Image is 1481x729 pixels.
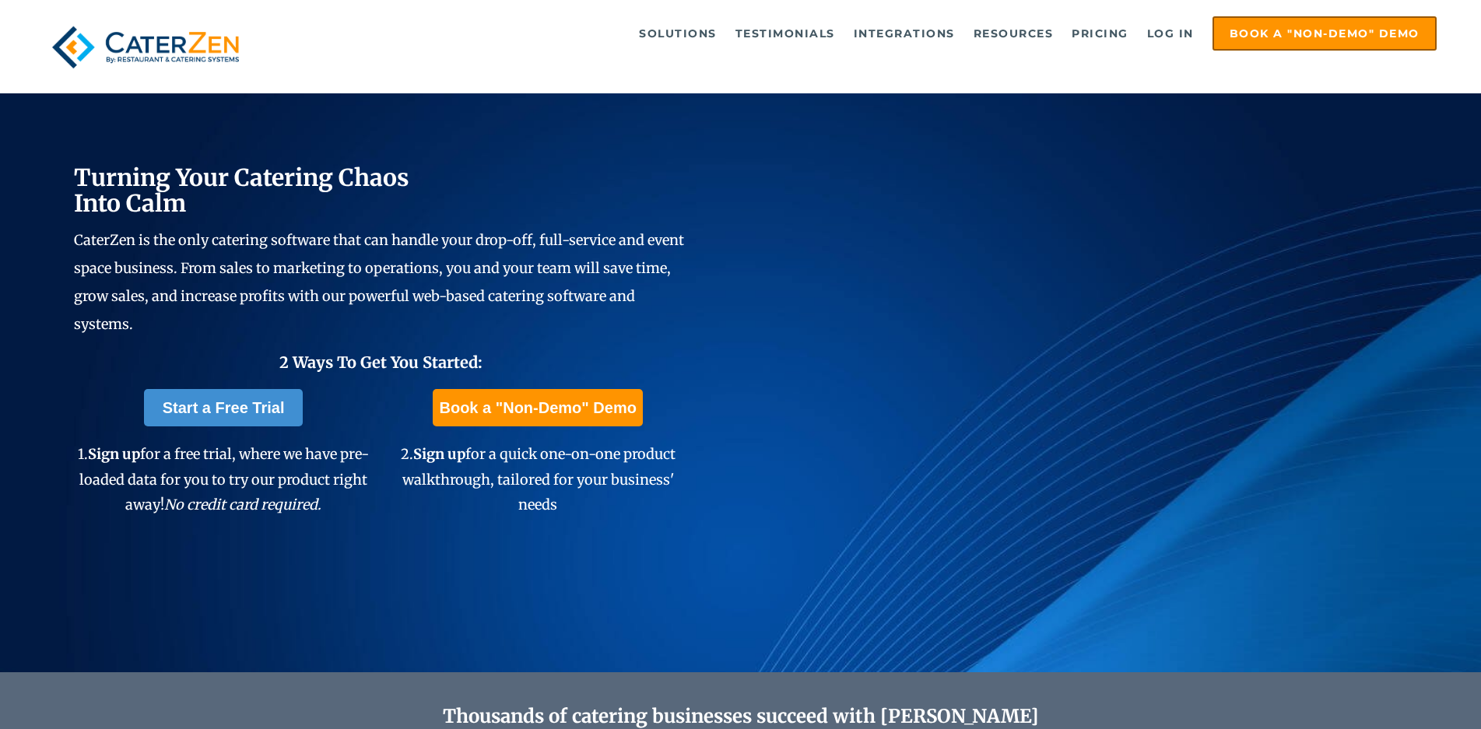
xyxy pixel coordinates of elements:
span: 2. for a quick one-on-one product walkthrough, tailored for your business' needs [401,445,676,513]
div: Navigation Menu [283,16,1437,51]
span: 2 Ways To Get You Started: [279,352,483,372]
img: caterzen [44,16,247,78]
a: Resources [966,18,1062,49]
iframe: Help widget launcher [1342,668,1464,712]
a: Solutions [631,18,725,49]
a: Book a "Non-Demo" Demo [433,389,642,426]
span: 1. for a free trial, where we have pre-loaded data for you to try our product right away! [78,445,369,513]
em: No credit card required. [164,496,321,513]
a: Pricing [1064,18,1136,49]
span: Sign up [88,445,140,463]
a: Book a "Non-Demo" Demo [1213,16,1437,51]
a: Testimonials [728,18,843,49]
span: Sign up [413,445,465,463]
a: Start a Free Trial [144,389,304,426]
a: Log in [1139,18,1202,49]
span: Turning Your Catering Chaos Into Calm [74,163,409,218]
h2: Thousands of catering businesses succeed with [PERSON_NAME] [148,706,1332,728]
span: CaterZen is the only catering software that can handle your drop-off, full-service and event spac... [74,231,684,333]
a: Integrations [846,18,963,49]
